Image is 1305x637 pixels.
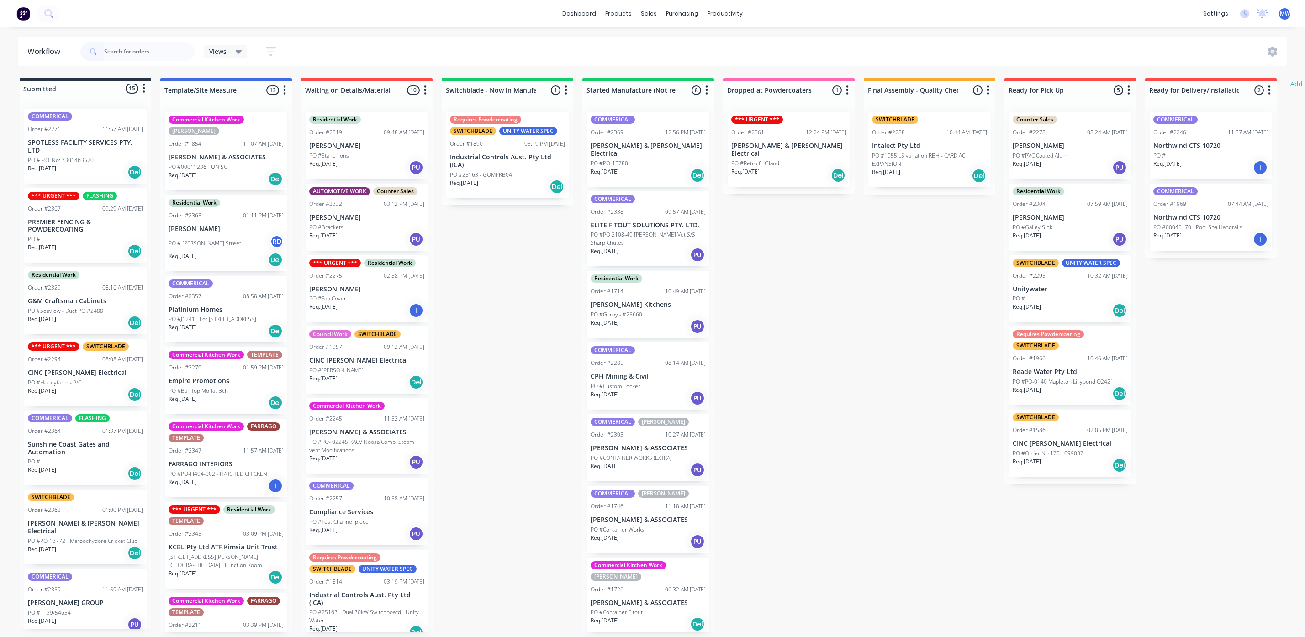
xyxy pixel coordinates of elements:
div: 09:12 AM [DATE] [384,343,424,351]
p: [PERSON_NAME] & [PERSON_NAME] Electrical [28,520,143,535]
p: Compliance Services [309,508,424,516]
div: SWITCHBLADE [309,565,355,573]
p: PO #Stanchions [309,152,349,160]
div: SWITCHBLADE [28,493,74,501]
p: G&M Craftsman Cabinets [28,297,143,305]
div: Order #2304 [1013,200,1046,208]
div: Del [127,244,142,258]
div: I [1253,160,1268,175]
p: PO #J1241 - Lot [STREET_ADDRESS] [169,315,256,323]
div: COMMERICALFLASHINGOrder #236401:37 PM [DATE]Sunshine Coast Gates and AutomationPO #Req.[DATE]Del [24,411,147,485]
div: 02:05 PM [DATE] [1087,426,1128,434]
div: Order #1966 [1013,354,1046,363]
div: COMMERICALOrder #224611:37 AM [DATE]Northwind CTS 10720PO #Req.[DATE]I [1150,112,1272,179]
p: Req. [DATE] [1013,232,1041,240]
p: Req. [DATE] [1153,160,1182,168]
p: PO #Brackets [309,223,343,232]
div: [PERSON_NAME] [169,127,219,135]
p: PO #Order No 170 - 099037 [1013,449,1083,458]
div: 12:24 PM [DATE] [806,128,846,137]
div: SWITCHBLADE [872,116,918,124]
div: [PERSON_NAME] [638,490,689,498]
div: COMMERICALOrder #228508:14 AM [DATE]CPH Mining & CivilPO #Custom LockerReq.[DATE]PU [587,342,709,410]
p: [PERSON_NAME] [1013,142,1128,150]
p: Req. [DATE] [169,395,197,403]
p: PO #PO-0140 Mapleton Lillypond Q24211 [1013,378,1117,386]
div: TEMPLATE [169,517,204,525]
div: Commercial Kitchen Work [169,422,244,431]
p: Req. [DATE] [450,179,478,187]
p: Req. [DATE] [28,315,56,323]
p: PO #00011236 - UNISC [169,163,227,171]
div: Order #2357 [169,292,201,300]
div: Del [549,179,564,194]
div: Commercial Kitchen WorkTEMPLATEOrder #227901:59 PM [DATE]Empire PromotionsPO #Bar Top Moffat BchR... [165,347,287,414]
div: Order #2295 [1013,272,1046,280]
div: [PERSON_NAME] [638,418,689,426]
div: Del [127,387,142,402]
p: Industrial Controls Aust. Pty Ltd (ICA) [450,153,565,169]
div: PU [409,232,423,247]
div: COMMERICAL [169,279,213,288]
div: Del [831,168,845,183]
p: Req. [DATE] [309,303,338,311]
div: 11:07 AM [DATE] [243,140,284,148]
p: Req. [DATE] [309,454,338,463]
p: [STREET_ADDRESS][PERSON_NAME] - [GEOGRAPHIC_DATA] - Function Room [169,553,284,569]
div: Residential WorkOrder #171410:49 AM [DATE][PERSON_NAME] KitchensPO #Gilroy - #25660Req.[DATE]PU [587,271,709,338]
div: COMMERICAL [28,414,72,422]
div: Del [690,168,705,183]
div: I [1253,232,1268,247]
div: PU [409,160,423,175]
div: Requires PowdercoatingSWITCHBLADEOrder #196610:46 AM [DATE]Reade Water Pty LtdPO #PO-0140 Mapleto... [1009,326,1131,405]
div: COMMERICALOrder #235911:59 AM [DATE][PERSON_NAME] GROUPPO #1139/54634Req.[DATE]PU [24,569,147,636]
div: 10:49 AM [DATE] [665,287,706,295]
p: KCBL Pty Ltd ATF Kimsia Unit Trust [169,543,284,551]
p: Req. [DATE] [591,390,619,399]
img: Factory [16,7,30,21]
p: PO #Honeyfarm - P/C [28,379,81,387]
p: PO #PO- 02245 RACV Noosa Combi Steam vent Modifications [309,438,424,454]
div: Requires PowdercoatingSWITCHBLADEUNITY WATER SPECOrder #189003:19 PM [DATE]Industrial Controls Au... [446,112,569,198]
div: AUTOMOTIVE WORK [309,187,370,195]
div: Del [1112,303,1127,318]
p: Req. [DATE] [309,160,338,168]
div: COMMERICALOrder #196907:44 AM [DATE]Northwind CTS 10720PO #00045170 - Pool Spa HandrailsReq.[DATE]I [1150,184,1272,251]
div: Order #2285 [591,359,623,367]
p: Req. [DATE] [1013,458,1041,466]
p: Unitywater [1013,285,1128,293]
p: [PERSON_NAME] & ASSOCIATES [169,153,284,161]
p: PO # [28,235,40,243]
div: Order #1890 [450,140,483,148]
div: Order #2245 [309,415,342,423]
div: Del [409,375,423,390]
div: 11:57 AM [DATE] [243,447,284,455]
div: 11:52 AM [DATE] [384,415,424,423]
div: Requires Powdercoating [450,116,521,124]
p: PO #PO-FI494-002 - HATCHED CHICKEN [169,470,267,478]
div: PU [1112,232,1127,247]
div: Order #1586 [1013,426,1046,434]
div: 08:24 AM [DATE] [1087,128,1128,137]
div: PU [409,526,423,541]
div: SWITCHBLADE [1013,342,1059,350]
div: Order #2363 [169,211,201,220]
div: 01:59 PM [DATE] [243,363,284,372]
div: SWITCHBLADEUNITY WATER SPECOrder #229510:32 AM [DATE]UnitywaterPO #Req.[DATE]Del [1009,255,1131,322]
div: 08:08 AM [DATE] [102,355,143,363]
div: Order #1957 [309,343,342,351]
div: Residential WorkOrder #230407:59 AM [DATE][PERSON_NAME]PO #Galley SinkReq.[DATE]PU [1009,184,1131,251]
div: COMMERICAL [28,573,72,581]
div: [PERSON_NAME] [591,573,641,581]
p: [PERSON_NAME] & ASSOCIATES [309,428,424,436]
p: PO #Retro fit Gland [731,159,779,168]
div: 11:18 AM [DATE] [665,502,706,511]
p: PO # P.O. No: 3301463520 [28,156,94,164]
div: 09:29 AM [DATE] [102,205,143,213]
div: I [268,479,283,493]
div: Del [127,466,142,481]
div: *** URGENT ***FLASHINGOrder #236709:29 AM [DATE]PREMIER FENCING & POWDERCOATINGPO #Req.[DATE]Del [24,188,147,263]
div: COMMERICAL [1153,116,1198,124]
div: 10:32 AM [DATE] [1087,272,1128,280]
p: Req. [DATE] [169,569,197,578]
